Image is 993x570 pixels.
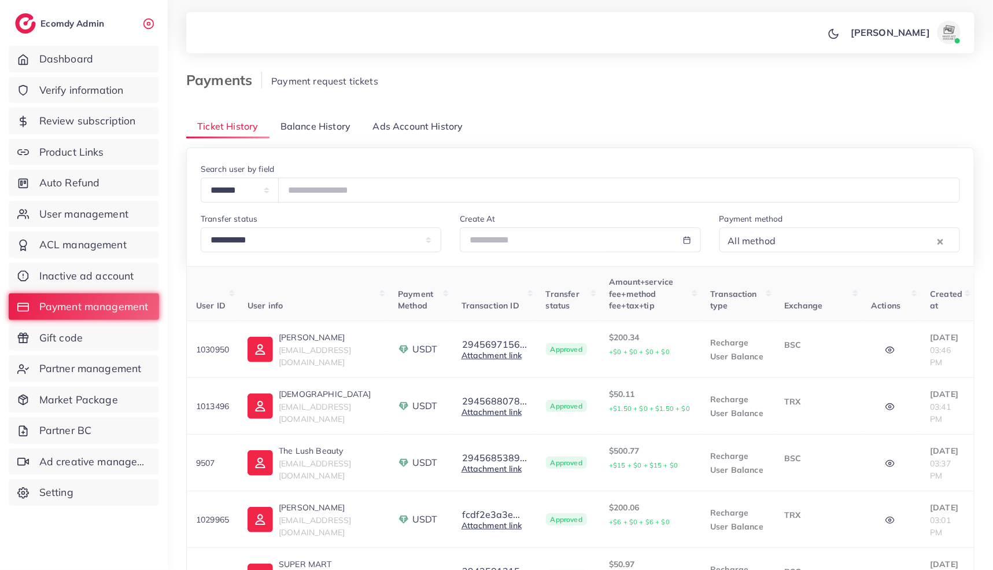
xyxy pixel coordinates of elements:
a: Payment management [9,293,159,320]
span: Ticket History [197,120,258,133]
p: $200.34 [609,330,692,359]
span: Actions [871,300,900,311]
p: [DATE] [930,330,965,344]
span: Created at [930,289,962,311]
a: ACL management [9,231,159,258]
span: Setting [39,485,73,500]
small: +$0 + $0 + $0 + $0 [609,348,670,356]
a: Attachment link [462,350,522,361]
span: 03:41 PM [930,402,951,424]
span: Partner BC [39,423,92,438]
a: Setting [9,479,159,506]
span: User ID [196,300,226,311]
img: logo [15,13,36,34]
span: Payment management [39,299,149,314]
label: Payment method [719,213,783,225]
img: ic-user-info.36bf1079.svg [248,450,273,476]
p: 9507 [196,456,229,470]
small: +$15 + $0 + $15 + $0 [609,461,678,469]
p: [PERSON_NAME] [851,25,930,39]
h2: Ecomdy Admin [40,18,107,29]
img: ic-user-info.36bf1079.svg [248,337,273,362]
p: TRX [784,395,852,409]
a: [PERSON_NAME]avatar [844,21,965,44]
a: Gift code [9,325,159,351]
a: Ad creative management [9,448,159,475]
a: Review subscription [9,108,159,134]
small: +$1.50 + $0 + $1.50 + $0 [609,404,690,413]
a: Partner BC [9,417,159,444]
span: USDT [412,343,438,356]
span: User management [39,207,128,222]
a: Product Links [9,139,159,166]
img: payment [398,400,409,412]
p: The Lush Beauty [279,444,379,458]
span: Review subscription [39,113,136,128]
span: Transaction type [710,289,757,311]
a: Market Package [9,387,159,413]
p: Recharge User Balance [710,392,766,420]
span: Verify information [39,83,124,98]
p: 1029965 [196,513,229,527]
p: $200.06 [609,501,692,529]
img: ic-user-info.36bf1079.svg [248,394,273,419]
span: Approved [546,343,587,356]
button: 2945688078... [462,396,527,406]
span: [EMAIL_ADDRESS][DOMAIN_NAME] [279,345,351,367]
p: [DATE] [930,444,965,458]
div: Search for option [719,227,960,252]
span: Payment Method [398,289,433,311]
span: Balance History [280,120,350,133]
span: Auto Refund [39,175,100,190]
span: Market Package [39,392,118,407]
span: Product Links [39,145,104,160]
p: [DEMOGRAPHIC_DATA] [279,387,379,401]
p: [PERSON_NAME] [279,501,379,514]
span: [EMAIL_ADDRESS][DOMAIN_NAME] [279,402,351,424]
a: Inactive ad account [9,263,159,289]
label: Search user by field [201,163,274,175]
span: Dashboard [39,52,93,67]
span: 03:37 PM [930,458,951,480]
span: [EMAIL_ADDRESS][DOMAIN_NAME] [279,515,351,537]
a: Dashboard [9,46,159,72]
a: logoEcomdy Admin [15,13,107,34]
span: USDT [412,399,438,413]
a: Attachment link [462,520,522,531]
a: Verify information [9,77,159,104]
a: Auto Refund [9,170,159,196]
p: BSC [784,338,852,352]
span: 03:46 PM [930,345,951,367]
img: payment [398,514,409,525]
p: Recharge User Balance [710,449,766,477]
img: payment [398,457,409,469]
img: payment [398,344,409,355]
p: BSC [784,451,852,465]
a: User management [9,201,159,227]
span: Amount+service fee+method fee+tax+tip [609,277,673,311]
button: fcdf2e3a3e... [462,509,521,520]
small: +$6 + $0 + $6 + $0 [609,518,670,526]
span: Exchange [784,300,822,311]
a: Attachment link [462,464,522,474]
img: avatar [937,21,961,44]
button: 2945697156... [462,339,527,350]
span: Gift code [39,330,83,345]
span: Approved [546,400,587,413]
p: Recharge User Balance [710,506,766,534]
button: Clear Selected [937,234,943,248]
p: $500.77 [609,444,692,472]
span: Payment request tickets [271,75,378,87]
a: Partner management [9,355,159,382]
p: 1030950 [196,343,229,356]
label: Create At [460,213,495,225]
span: Partner management [39,361,142,376]
label: Transfer status [201,213,257,225]
span: 03:01 PM [930,515,951,537]
p: [DATE] [930,387,965,401]
span: Ad creative management [39,454,150,469]
span: Approved [546,513,587,526]
p: [PERSON_NAME] [279,330,379,344]
span: [EMAIL_ADDRESS][DOMAIN_NAME] [279,458,351,480]
span: User info [248,300,283,311]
